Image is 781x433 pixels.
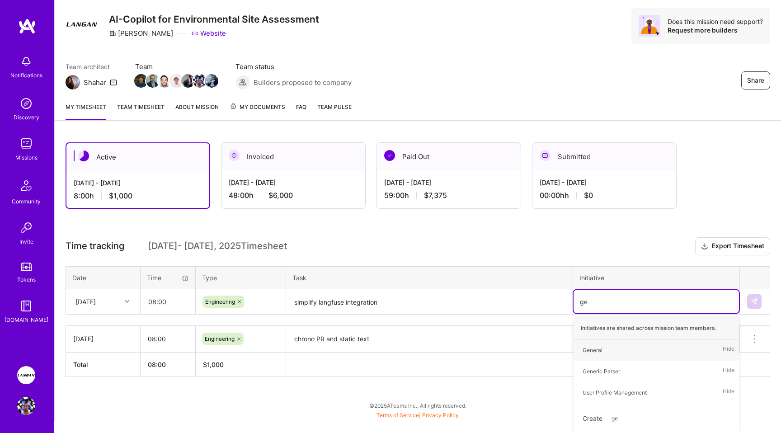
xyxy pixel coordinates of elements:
span: Share [747,76,764,85]
div: 59:00 h [384,191,513,200]
div: Active [66,143,209,171]
span: Team status [235,62,352,71]
a: My Documents [230,102,285,120]
div: [DATE] - [DATE] [384,178,513,187]
span: Hide [723,344,734,356]
div: Invoiced [221,143,365,170]
i: icon Chevron [125,299,129,304]
span: $7,375 [424,191,447,200]
div: Shahar [84,78,106,87]
img: Community [15,175,37,197]
img: tokens [21,263,32,271]
textarea: chrono PR and static text [287,327,572,352]
div: Community [12,197,41,206]
div: General [583,345,602,355]
img: Company Logo [66,8,98,40]
div: Submitted [532,143,676,170]
img: Builders proposed to company [235,75,250,89]
div: [DATE] [73,334,133,344]
div: © 2025 ATeams Inc., All rights reserved. [54,394,781,417]
img: guide book [17,297,35,315]
img: Invoiced [229,150,240,161]
span: Time tracking [66,240,124,252]
div: Generic Parser [583,367,620,376]
th: Date [66,266,141,289]
span: Team Pulse [317,104,352,110]
span: $1,000 [109,191,132,201]
button: Share [741,71,770,89]
img: Team Architect [66,75,80,89]
div: Time [147,273,189,282]
div: Notifications [10,71,42,80]
i: icon Mail [110,79,117,86]
img: Team Member Avatar [146,74,160,88]
th: Type [196,266,286,289]
img: Team Member Avatar [181,74,195,88]
span: ge [607,412,622,424]
a: Team Member Avatar [206,73,217,89]
button: Export Timesheet [695,237,770,255]
span: [DATE] - [DATE] , 2025 Timesheet [148,240,287,252]
a: Team Member Avatar [135,73,147,89]
div: 00:00h h [540,191,669,200]
div: 48:00 h [229,191,358,200]
a: User Avatar [15,397,38,415]
a: Website [191,28,226,38]
div: Create [578,408,734,429]
span: Hide [723,365,734,377]
div: Discovery [14,113,39,122]
a: Team Member Avatar [159,73,170,89]
img: Team Member Avatar [193,74,207,88]
span: My Documents [230,102,285,112]
div: Initiatives are shared across mission team members. [574,317,739,339]
span: Builders proposed to company [254,78,352,87]
a: FAQ [296,102,306,120]
input: HH:MM [141,290,195,314]
img: Submit [751,298,758,305]
span: $6,000 [268,191,293,200]
a: Privacy Policy [422,412,459,419]
a: Team Member Avatar [147,73,159,89]
span: Team [135,62,217,71]
span: Hide [723,386,734,399]
a: Team Pulse [317,102,352,120]
input: HH:MM [141,327,195,351]
img: Team Member Avatar [158,74,171,88]
a: About Mission [175,102,219,120]
img: Team Member Avatar [169,74,183,88]
i: icon Download [701,242,708,251]
img: Paid Out [384,150,395,161]
img: discovery [17,94,35,113]
span: Engineering [205,335,235,342]
img: Active [78,151,89,161]
div: [PERSON_NAME] [109,28,173,38]
img: Team Member Avatar [134,74,148,88]
img: Team Member Avatar [205,74,218,88]
img: bell [17,52,35,71]
div: [DATE] - [DATE] [540,178,669,187]
span: Engineering [205,298,235,305]
div: Request more builders [668,26,763,34]
div: Initiative [579,273,733,282]
img: User Avatar [17,397,35,415]
a: Team timesheet [117,102,165,120]
i: icon CompanyGray [109,30,116,37]
div: User Profile Management [583,388,647,397]
div: [DATE] [75,297,96,306]
span: | [376,412,459,419]
a: Langan: AI-Copilot for Environmental Site Assessment [15,366,38,384]
div: Does this mission need support? [668,17,763,26]
a: Team Member Avatar [194,73,206,89]
div: [DATE] - [DATE] [74,178,202,188]
img: Submitted [540,150,550,161]
th: 08:00 [141,352,196,377]
img: logo [18,18,36,34]
img: Invite [17,219,35,237]
a: Terms of Service [376,412,419,419]
div: Paid Out [377,143,521,170]
th: Total [66,352,141,377]
th: Task [286,266,573,289]
a: My timesheet [66,102,106,120]
div: Tokens [17,275,36,284]
a: Team Member Avatar [170,73,182,89]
